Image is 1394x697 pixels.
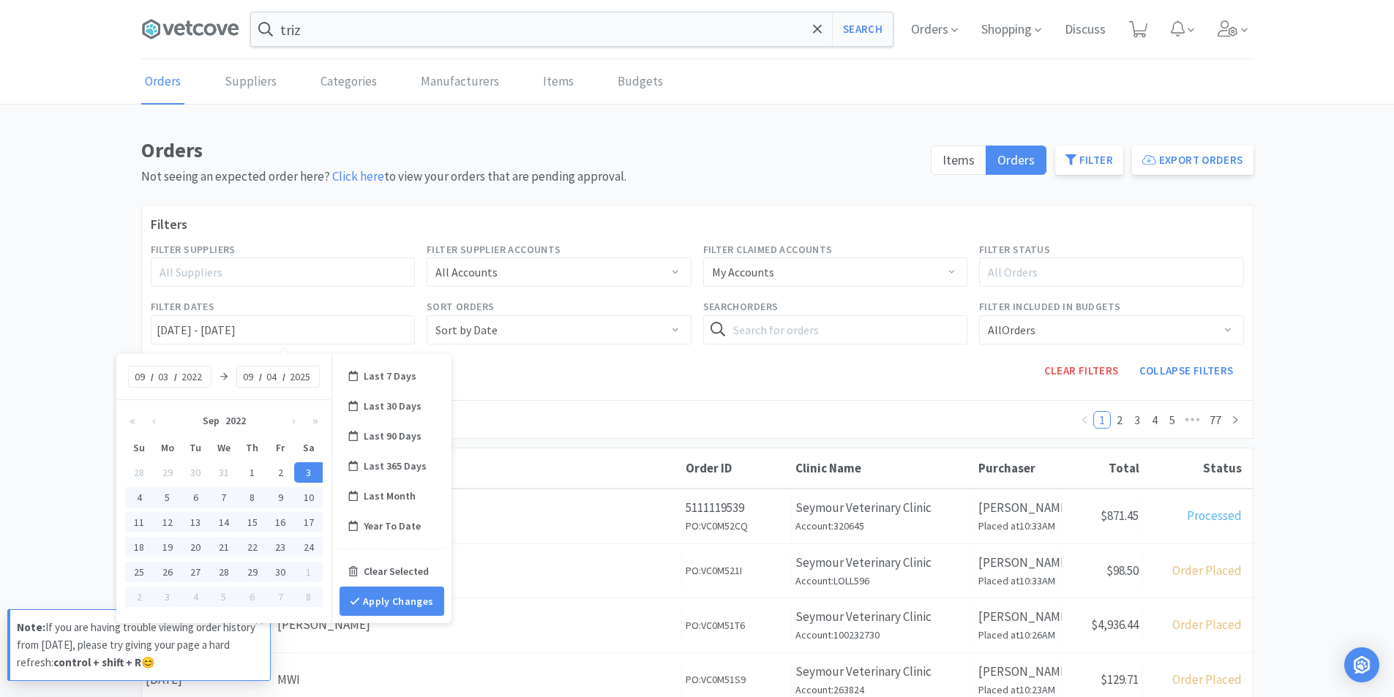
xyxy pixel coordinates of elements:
span: Items [943,151,975,168]
button: Clear Filters [1034,356,1129,385]
h1: Orders [141,134,922,167]
h6: Placed at 10:33AM [978,518,1058,534]
div: Not seeing an expected order here? to view your orders that are pending approval. [141,134,922,187]
td: 2022-09-26 [154,560,182,584]
div: 9 [266,487,295,508]
div: 28 [210,562,239,582]
div: 15 [238,512,266,532]
button: › [283,406,304,435]
div: 3 [154,587,182,607]
div: 11 [125,512,154,532]
div: Year To Date [340,511,444,541]
label: Search Orders [703,298,779,314]
div: 30 [181,462,210,483]
td: 2022-09-19 [154,535,182,560]
label: Filter Claimed Accounts [703,241,833,257]
th: Tu [181,435,210,460]
label: Filter Supplier Accounts [427,241,561,257]
div: 19 [154,537,182,557]
div: All Orders [988,265,1222,279]
div: 22 [238,537,266,557]
td: 2022-10-07 [266,584,295,609]
div: / [259,370,262,383]
button: ‹ [143,406,165,435]
div: Last 365 Days [340,451,444,481]
td: 2022-08-28 [125,460,154,485]
p: Seymour Veterinary Clinic [795,607,970,627]
th: Mo [154,435,182,460]
span: $871.45 [1101,508,1139,524]
a: 77 [1205,412,1226,428]
td: 2022-09-27 [181,560,210,584]
div: 7 [210,487,239,508]
td: 2022-09-05 [154,485,182,510]
div: 16 [266,512,295,532]
td: 2022-09-25 [125,560,154,584]
li: 77 [1204,411,1226,429]
a: Discuss [1059,23,1112,37]
p: [PERSON_NAME] [978,498,1058,518]
td: 2022-09-30 [266,560,295,584]
h6: PO: VC0M51T6 [686,617,787,633]
li: Next 5 Pages [1181,411,1204,429]
div: Clear Selected [340,557,444,587]
a: Categories [317,60,381,105]
td: 2022-09-08 [238,485,266,510]
p: Seymour Veterinary Clinic [795,498,970,518]
a: Suppliers [221,60,280,105]
div: 21 [210,537,239,557]
input: Search for orders [703,315,968,344]
button: Export Orders [1132,146,1254,175]
div: [PERSON_NAME] [277,615,678,635]
span: Order Placed [1172,617,1242,633]
button: Collapse Filters [1129,356,1244,385]
div: 25 [125,562,154,582]
div: Supplier [277,460,678,476]
div: 18 [125,537,154,557]
div: 20 [181,537,210,557]
td: 2022-08-30 [181,460,210,485]
td: 2022-09-15 [238,510,266,535]
h3: Filters [151,214,1244,236]
input: 09 [241,369,256,384]
input: Select date range [151,315,416,344]
span: Processed [1187,508,1242,524]
div: 1 [238,462,266,483]
div: Purchaser [978,460,1059,476]
td: 2022-09-17 [294,510,323,535]
li: 5 [1163,411,1181,429]
a: Click here [332,168,384,184]
div: 1 [294,562,323,582]
i: icon: right [1231,415,1240,424]
input: 04 [265,369,280,384]
h6: Account: 320645 [795,518,970,534]
div: 14 [210,512,239,532]
div: 17 [294,512,323,532]
label: Sort Orders [427,298,494,314]
div: Clinic Name [795,460,971,476]
li: 4 [1146,411,1163,429]
p: Seymour Veterinary Clinic [795,662,970,682]
p: [PERSON_NAME] [978,553,1058,573]
a: 4 [1147,412,1163,428]
td: 2022-10-01 [294,560,323,584]
li: Next Page [1226,411,1244,429]
div: 5 [210,587,239,607]
td: 2022-09-04 [125,485,154,510]
h6: PO: VC0M51S9 [686,671,787,687]
li: Previous Page [1076,411,1093,429]
div: Last 90 Days [340,421,444,451]
td: 2022-09-28 [210,560,239,584]
td: 2022-08-31 [210,460,239,485]
div: 4 [125,487,154,508]
div: Wedgewood Pharmacy [277,561,678,581]
li: 3 [1128,411,1146,429]
div: 3 [294,462,323,483]
div: 26 [154,562,182,582]
label: Filter Suppliers [151,241,236,257]
span: Order Placed [1172,562,1242,579]
button: Apply Changes [340,587,444,616]
div: 8 [238,487,266,508]
span: $129.71 [1101,671,1139,687]
a: Orders [141,60,184,105]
